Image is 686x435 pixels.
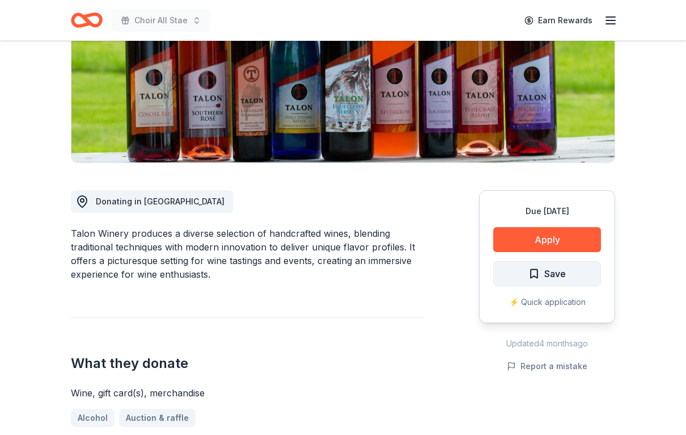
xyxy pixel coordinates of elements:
div: Wine, gift card(s), merchandise [71,386,425,400]
button: Apply [493,227,601,252]
div: ⚡️ Quick application [493,295,601,309]
a: Alcohol [71,409,115,427]
div: Updated 4 months ago [479,337,615,350]
a: Earn Rewards [518,10,599,31]
button: Report a mistake [507,359,587,373]
button: Save [493,261,601,286]
a: Home [71,7,103,34]
span: Donating in [GEOGRAPHIC_DATA] [96,196,225,206]
span: Choir All Stae [134,14,188,27]
div: Talon Winery produces a diverse selection of handcrafted wines, blending traditional techniques w... [71,227,425,281]
button: Choir All Stae [112,9,210,32]
a: Auction & raffle [119,409,196,427]
h2: What they donate [71,354,425,373]
span: Save [544,266,566,281]
div: Due [DATE] [493,204,601,218]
